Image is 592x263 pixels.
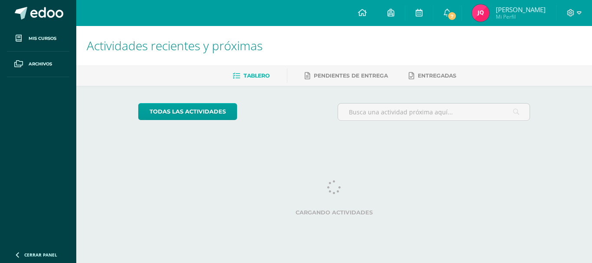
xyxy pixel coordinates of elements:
span: Actividades recientes y próximas [87,37,263,54]
span: Entregadas [418,72,456,79]
img: e0e66dc41bed1d9faadf7dd390b36e2d.png [472,4,489,22]
a: Mis cursos [7,26,69,52]
span: Mi Perfil [496,13,546,20]
span: Pendientes de entrega [314,72,388,79]
a: todas las Actividades [138,103,237,120]
span: Tablero [244,72,270,79]
a: Pendientes de entrega [305,69,388,83]
a: Tablero [233,69,270,83]
a: Entregadas [409,69,456,83]
span: [PERSON_NAME] [496,5,546,14]
input: Busca una actividad próxima aquí... [338,104,530,120]
span: Cerrar panel [24,252,57,258]
a: Archivos [7,52,69,77]
span: Archivos [29,61,52,68]
span: 7 [447,11,457,21]
label: Cargando actividades [138,209,530,216]
span: Mis cursos [29,35,56,42]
